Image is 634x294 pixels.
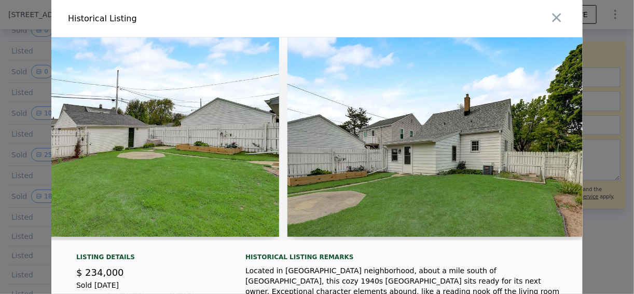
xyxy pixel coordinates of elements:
span: $ 234,000 [76,267,124,278]
div: Listing Details [76,253,220,265]
img: Property Img [287,37,587,237]
div: Historical Listing remarks [245,253,566,261]
div: Historical Listing [68,12,313,25]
